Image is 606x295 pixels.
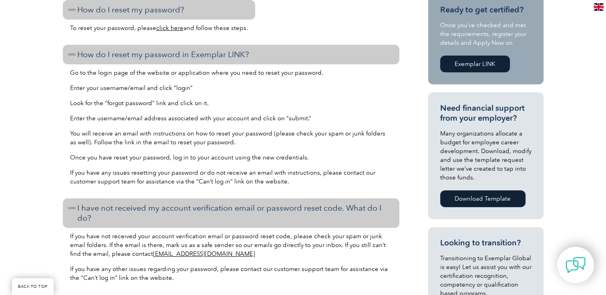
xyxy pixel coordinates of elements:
[440,5,532,15] h3: Ready to get certified?
[440,238,532,248] h3: Looking to transition?
[440,21,532,47] p: Once you’ve checked and met the requirements, register your details and Apply Now on
[70,99,392,108] p: Look for the “forgot password” link and click on it.
[70,265,392,282] p: If you have any other issues regarding your password, please contact our customer support team fo...
[70,232,392,258] p: If you have not received your account verification email or password reset code, please check you...
[153,250,255,257] a: [EMAIL_ADDRESS][DOMAIN_NAME]
[70,153,392,162] p: Once you have reset your password, log in to your account using the new credentials.
[440,56,510,72] a: Exemplar LINK
[70,114,392,123] p: Enter the username/email address associated with your account and click on “submit.”
[70,168,392,186] p: If you have any issues resetting your password or do not receive an email with instructions, plea...
[70,68,392,77] p: Go to the login page of the website or application where you need to reset your password.
[70,84,392,92] p: Enter your username/email and click “login”
[594,3,604,11] img: en
[440,129,532,182] p: Many organizations allocate a budget for employee career development. Download, modify and use th...
[156,24,183,32] a: click here
[440,103,532,123] h3: Need financial support from your employer?
[70,24,248,32] p: To reset your password, please and follow these steps.
[12,278,54,295] a: BACK TO TOP
[63,45,399,64] h3: How do I reset my password in Exemplar LINK?
[63,198,399,228] h3: I have not received my account verification email or password reset code. What do I do?
[70,129,392,147] p: You will receive an email with instructions on how to reset your password (please check your spam...
[440,190,525,207] a: Download Template
[566,255,586,275] img: contact-chat.png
